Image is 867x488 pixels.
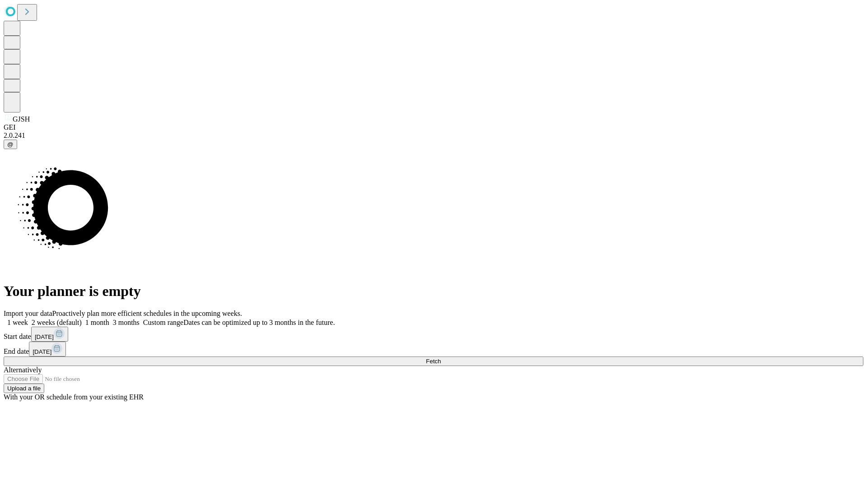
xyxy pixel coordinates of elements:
span: 1 month [85,319,109,326]
span: [DATE] [33,348,51,355]
span: Import your data [4,310,52,317]
div: GEI [4,123,863,131]
span: Alternatively [4,366,42,374]
span: GJSH [13,115,30,123]
span: Fetch [426,358,441,365]
span: Proactively plan more efficient schedules in the upcoming weeks. [52,310,242,317]
span: With your OR schedule from your existing EHR [4,393,144,401]
span: 2 weeks (default) [32,319,82,326]
button: @ [4,140,17,149]
div: 2.0.241 [4,131,863,140]
button: Fetch [4,357,863,366]
button: Upload a file [4,384,44,393]
span: 3 months [113,319,140,326]
span: [DATE] [35,333,54,340]
h1: Your planner is empty [4,283,863,300]
span: 1 week [7,319,28,326]
div: End date [4,342,863,357]
span: Dates can be optimized up to 3 months in the future. [183,319,335,326]
button: [DATE] [31,327,68,342]
div: Start date [4,327,863,342]
span: @ [7,141,14,148]
button: [DATE] [29,342,66,357]
span: Custom range [143,319,183,326]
